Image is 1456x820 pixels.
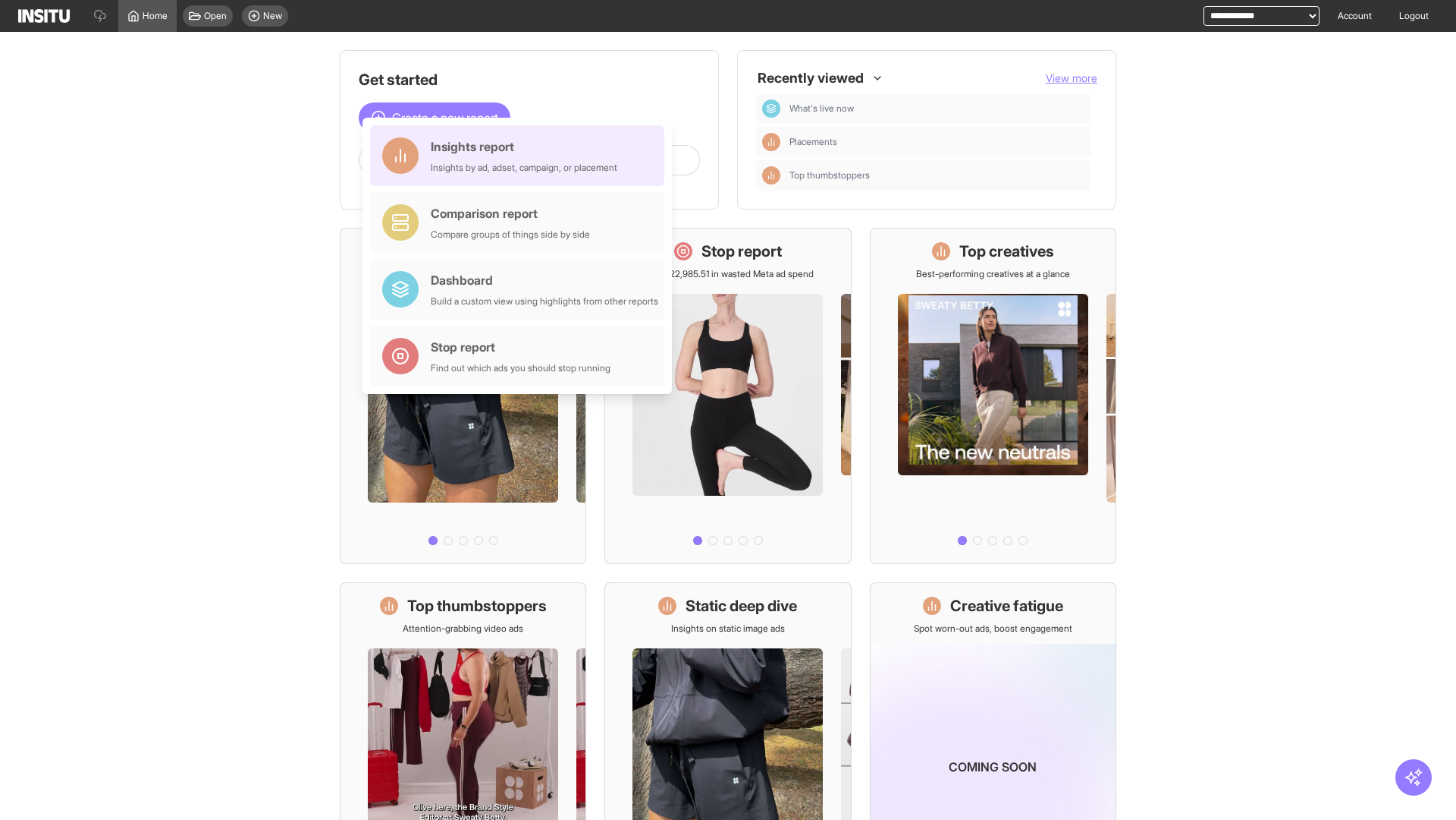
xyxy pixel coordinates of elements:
[263,10,282,22] span: New
[431,137,617,156] div: Insights report
[403,623,523,635] p: Attention-grabbing video ads
[604,228,851,564] a: Stop reportSave £22,985.51 in wasted Meta ad spend
[431,229,590,241] div: Compare groups of things side by side
[789,169,870,181] span: Top thumbstoppers
[18,9,70,23] img: Logo
[789,169,1085,181] span: Top thumbstoppers
[340,228,586,564] a: What's live nowSee all active ads instantly
[789,136,1085,148] span: Placements
[359,102,510,133] button: Create a new report
[359,69,700,90] h1: Get started
[870,228,1116,564] a: Top creativesBest-performing creatives at a glance
[431,204,590,222] div: Comparison report
[789,136,837,148] span: Placements
[407,595,547,617] h1: Top thumbstoppers
[392,109,498,127] span: Create a new report
[1046,71,1097,86] button: View more
[762,133,780,151] div: Insights
[204,10,227,22] span: Open
[789,102,1085,115] span: What's live now
[916,268,1070,280] p: Best-performing creatives at a glance
[431,362,610,374] div: Find out which ads you should stop running
[789,102,854,115] span: What's live now
[431,162,617,174] div: Insights by ad, adset, campaign, or placement
[686,595,797,617] h1: Static deep dive
[762,166,780,184] div: Insights
[431,271,658,289] div: Dashboard
[143,10,168,22] span: Home
[1046,71,1097,84] span: View more
[642,268,814,280] p: Save £22,985.51 in wasted Meta ad spend
[431,338,610,356] div: Stop report
[701,241,782,262] h1: Stop report
[959,241,1054,262] h1: Top creatives
[762,99,780,118] div: Dashboard
[671,623,785,635] p: Insights on static image ads
[431,295,658,307] div: Build a custom view using highlights from other reports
